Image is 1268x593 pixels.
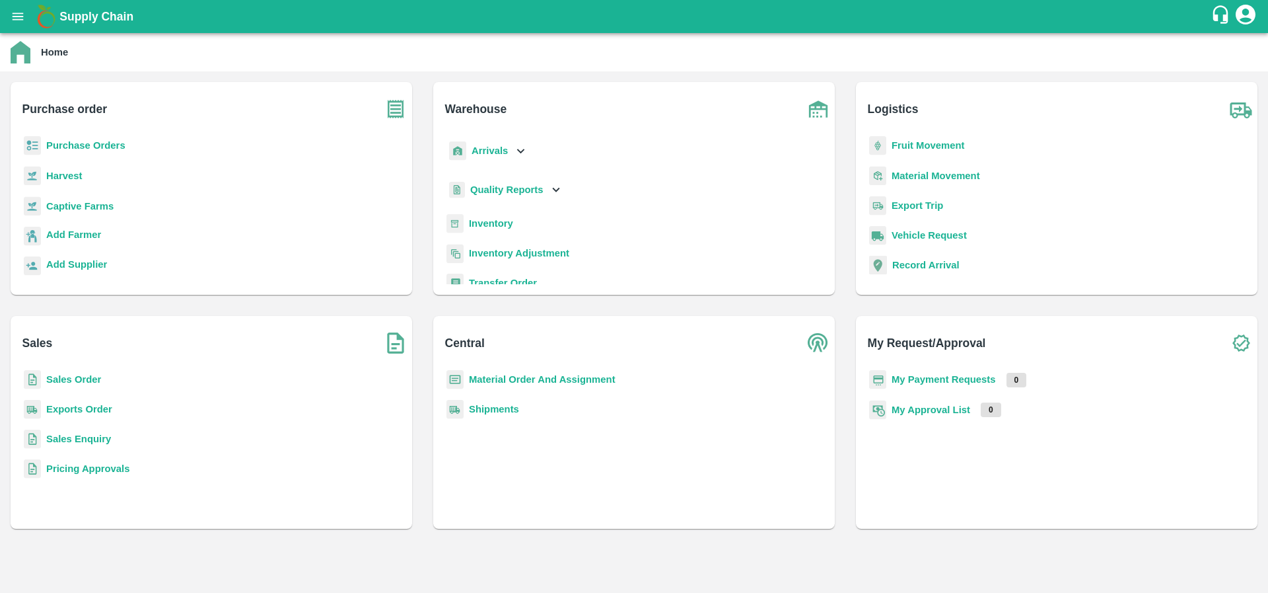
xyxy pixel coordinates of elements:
[446,177,563,204] div: Quality Reports
[868,334,986,352] b: My Request/Approval
[802,93,835,126] img: warehouse
[869,196,886,216] img: delivery
[24,370,41,389] img: sales
[445,334,485,352] b: Central
[1224,93,1257,126] img: truck
[469,404,519,415] a: Shipments
[46,140,125,151] a: Purchase Orders
[3,1,33,32] button: open drawer
[981,403,1001,417] p: 0
[46,229,101,240] b: Add Farmer
[46,257,107,275] a: Add Supplier
[379,327,412,360] img: soSales
[869,370,886,389] img: payment
[1234,3,1257,30] div: account of current user
[46,374,101,385] a: Sales Order
[869,226,886,245] img: vehicle
[469,218,513,229] a: Inventory
[446,274,464,293] img: whTransfer
[449,182,465,198] img: qualityReport
[24,257,41,276] img: supplier
[22,100,107,118] b: Purchase order
[41,47,68,58] b: Home
[802,327,835,360] img: central
[449,141,466,161] img: whArrival
[446,244,464,263] img: inventory
[1006,373,1027,387] p: 0
[869,136,886,155] img: fruit
[469,278,537,288] a: Transfer Order
[868,100,919,118] b: Logistics
[46,227,101,245] a: Add Farmer
[46,171,82,181] a: Harvest
[446,214,464,233] img: whInventory
[892,200,943,211] a: Export Trip
[24,400,41,419] img: shipments
[33,3,59,30] img: logo
[59,7,1211,26] a: Supply Chain
[892,230,967,241] a: Vehicle Request
[892,140,965,151] a: Fruit Movement
[24,136,41,155] img: reciept
[446,136,528,166] div: Arrivals
[869,256,887,274] img: recordArrival
[446,400,464,419] img: shipments
[472,145,508,156] b: Arrivals
[470,184,544,195] b: Quality Reports
[869,166,886,186] img: material
[46,434,111,444] a: Sales Enquiry
[59,10,133,23] b: Supply Chain
[24,459,41,479] img: sales
[1224,327,1257,360] img: check
[869,400,886,420] img: approval
[469,374,616,385] a: Material Order And Assignment
[24,430,41,449] img: sales
[445,100,507,118] b: Warehouse
[24,166,41,186] img: harvest
[1211,5,1234,28] div: customer-support
[379,93,412,126] img: purchase
[46,463,129,474] a: Pricing Approvals
[892,405,970,415] a: My Approval List
[46,404,112,415] a: Exports Order
[24,227,41,246] img: farmer
[892,171,980,181] a: Material Movement
[46,201,114,212] a: Captive Farms
[46,259,107,270] b: Add Supplier
[24,196,41,216] img: harvest
[469,248,569,258] a: Inventory Adjustment
[22,334,53,352] b: Sales
[892,374,996,385] a: My Payment Requests
[11,41,30,63] img: home
[892,260,960,270] a: Record Arrival
[446,370,464,389] img: centralMaterial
